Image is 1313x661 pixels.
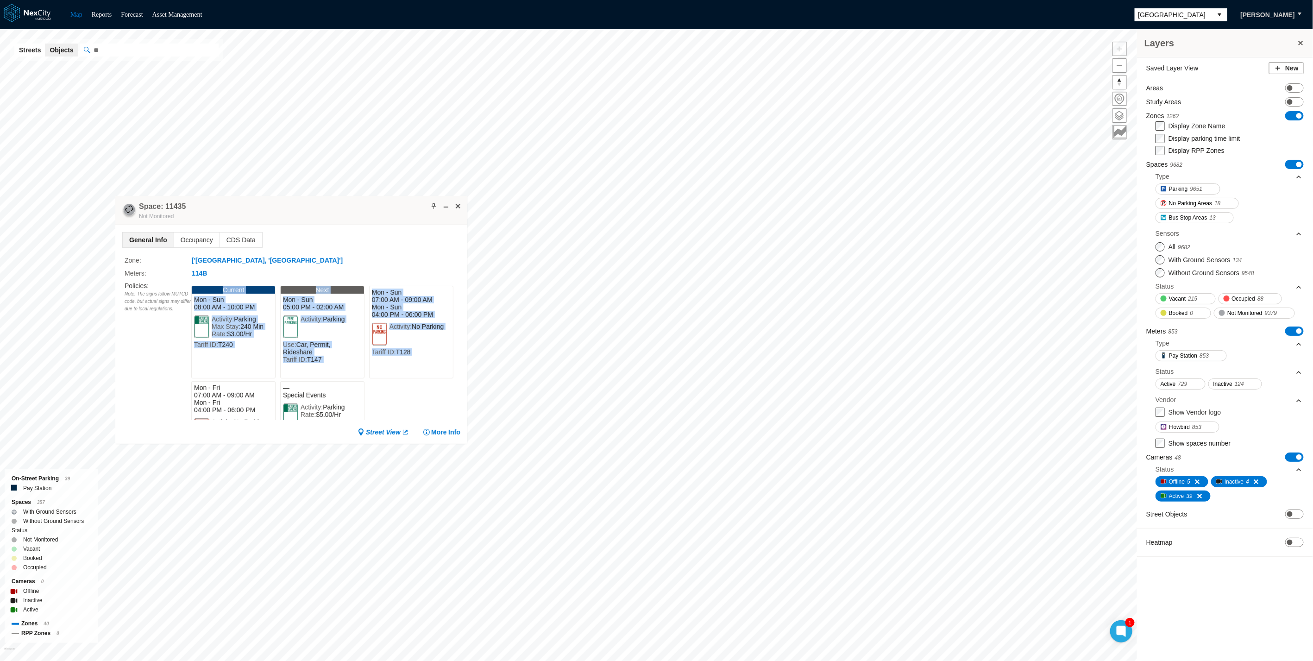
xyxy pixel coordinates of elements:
span: 40 [44,621,49,626]
div: Sensors [1156,229,1179,238]
span: [PERSON_NAME] [1241,10,1295,19]
span: Pay Station [1169,351,1197,360]
button: Active39 [1156,491,1211,502]
span: Objects [50,45,73,55]
label: Areas [1146,83,1163,93]
a: Mapbox homepage [4,648,15,658]
a: Street View [358,428,409,437]
div: Status [1156,465,1174,474]
span: More Info [431,428,460,437]
label: Spaces [1146,160,1182,170]
a: Reports [92,11,112,18]
button: Pay Station853 [1156,350,1227,361]
label: Cameras [1146,453,1181,462]
div: Spaces [12,497,91,507]
button: Key metrics [1112,125,1127,139]
span: Street View [366,428,401,437]
label: Policies : [125,282,149,290]
span: 05:00 PM - 02:00 AM [283,303,362,311]
button: ['[GEOGRAPHIC_DATA], '[GEOGRAPHIC_DATA]'] [191,256,343,265]
span: 729 [1178,379,1187,389]
label: Study Areas [1146,97,1181,107]
span: 5 [1187,477,1190,486]
div: Status [1156,367,1174,376]
div: Type [1156,336,1303,350]
span: 48 [1175,454,1181,461]
span: Max Stay: [212,323,240,330]
button: Layers management [1112,108,1127,123]
label: Display RPP Zones [1169,147,1225,154]
span: 08:00 AM - 10:00 PM [194,303,273,311]
span: General Info [123,233,174,247]
div: Vendor [1156,393,1303,407]
button: Streets [14,44,45,57]
div: Status [1156,365,1303,378]
span: Inactive [1225,477,1244,486]
div: Type [1156,170,1303,183]
span: Flowbird [1169,422,1190,432]
div: 1 [1125,618,1135,627]
span: Not Monitored [1227,308,1262,318]
label: Active [23,605,38,614]
span: Activity: [212,418,234,426]
span: Parking [323,315,345,323]
label: Zone : [125,255,191,265]
button: Inactive124 [1208,378,1262,390]
button: select [1212,8,1227,21]
label: Offline [23,586,39,596]
span: 9682 [1170,162,1183,168]
span: Mon - Sun [194,296,273,303]
button: More Info [423,428,460,437]
span: 18 [1214,199,1220,208]
span: 853 [1169,328,1178,335]
label: Meters : [125,268,191,278]
label: Zones [1146,111,1179,121]
span: Special Events [283,391,362,399]
div: Type [1156,172,1169,181]
div: Status [12,526,91,535]
label: Pay Station [23,484,51,493]
span: Mon - Sun [372,303,451,311]
a: Asset Management [152,11,202,18]
span: Occupancy [174,233,220,247]
span: 9651 [1190,184,1203,194]
span: Parking [234,315,256,323]
a: Forecast [121,11,143,18]
button: Occupied88 [1219,293,1282,304]
span: Offline [1169,477,1185,486]
button: [PERSON_NAME] [1231,7,1305,23]
label: Show Vendor logo [1169,409,1221,416]
span: 134 [1233,257,1242,264]
span: 1262 [1167,113,1179,120]
div: Current [192,286,275,294]
button: Reset bearing to north [1112,75,1127,89]
label: With Ground Sensors [23,507,76,516]
span: No Parking [234,418,266,426]
span: Rate: [212,330,227,338]
a: Map [70,11,82,18]
span: Active [1161,379,1176,389]
span: Rate: [301,411,316,418]
span: Tariff ID: [372,348,396,356]
div: Cameras [12,577,91,586]
span: 0 [41,579,44,584]
span: 4 [1246,477,1250,486]
span: 853 [1200,351,1209,360]
h4: Double-click to make header text selectable [139,201,186,212]
button: Not Monitored9379 [1214,308,1295,319]
span: 9379 [1265,308,1277,318]
div: Sensors [1156,227,1303,240]
span: 0 [1190,308,1194,318]
span: T240 [218,341,233,348]
span: Reset bearing to north [1113,76,1126,89]
span: 9682 [1178,244,1190,251]
div: Double-click to make header text selectable [139,201,186,221]
span: Activity: [301,403,323,411]
button: 114B [191,269,207,278]
span: Not Monitored [139,213,174,220]
label: Not Monitored [23,535,58,544]
span: Mon - Fri [194,384,273,391]
button: Zoom in [1112,42,1127,56]
span: 9548 [1242,270,1254,277]
span: Use: [283,341,296,348]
